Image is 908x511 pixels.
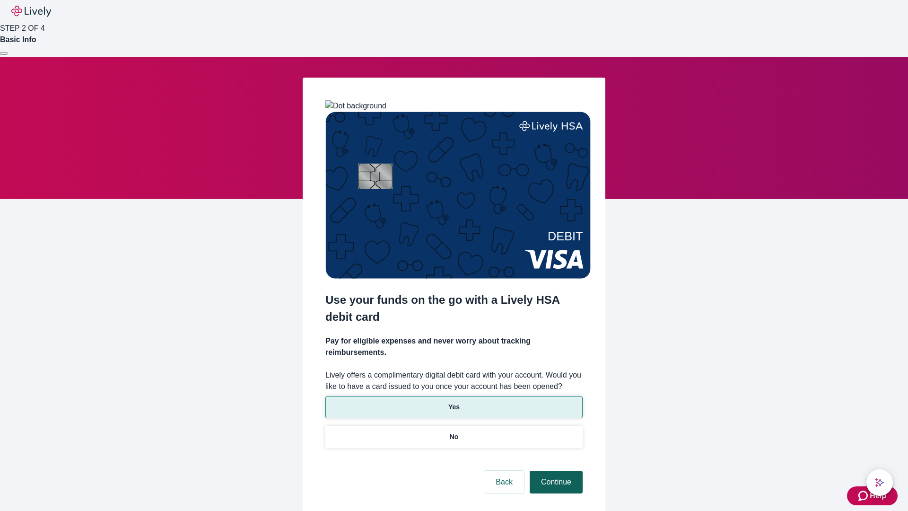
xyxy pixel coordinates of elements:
p: Yes [448,402,460,412]
img: Dot background [325,100,386,112]
img: Lively [11,6,51,17]
button: Yes [325,396,583,418]
button: Back [484,471,524,493]
button: No [325,426,583,448]
h4: Pay for eligible expenses and never worry about tracking reimbursements. [325,335,583,358]
button: Zendesk support iconHelp [847,486,898,505]
svg: Lively AI Assistant [875,478,884,487]
label: Lively offers a complimentary digital debit card with your account. Would you like to have a card... [325,370,583,392]
button: Continue [530,471,583,493]
img: Debit card [325,112,591,279]
svg: Zendesk support icon [858,490,870,502]
button: chat [866,469,893,496]
p: No [450,432,459,442]
span: Help [870,490,886,502]
h2: Use your funds on the go with a Lively HSA debit card [325,291,583,326]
